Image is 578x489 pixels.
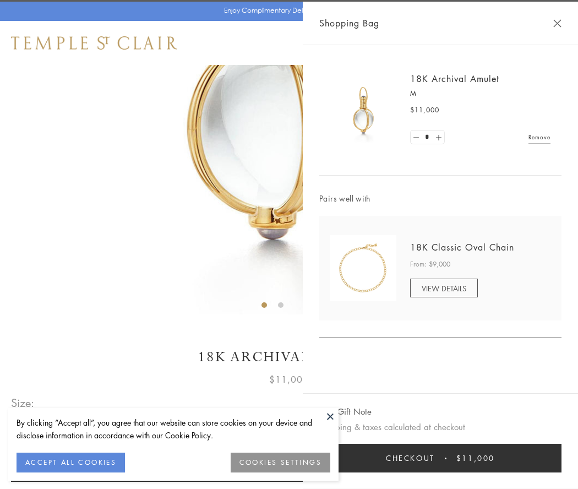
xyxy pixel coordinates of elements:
[410,259,450,270] span: From: $9,000
[553,19,561,28] button: Close Shopping Bag
[11,394,35,412] span: Size:
[456,452,495,464] span: $11,000
[410,279,478,297] a: VIEW DETAILS
[433,131,444,144] a: Set quantity to 2
[330,235,396,301] img: N88865-OV18
[330,77,396,143] img: 18K Archival Amulet
[410,88,550,99] p: M
[386,452,435,464] span: Checkout
[319,16,379,30] span: Shopping Bag
[319,420,561,434] p: Shipping & taxes calculated at checkout
[269,372,309,387] span: $11,000
[422,283,466,294] span: VIEW DETAILS
[528,131,550,143] a: Remove
[410,73,499,85] a: 18K Archival Amulet
[319,444,561,472] button: Checkout $11,000
[319,405,372,419] button: Add Gift Note
[17,416,330,442] div: By clicking “Accept all”, you agree that our website can store cookies on your device and disclos...
[319,192,561,205] span: Pairs well with
[410,241,514,253] a: 18K Classic Oval Chain
[11,36,177,50] img: Temple St. Clair
[11,347,567,367] h1: 18K Archival Amulet
[224,5,349,16] p: Enjoy Complimentary Delivery & Returns
[410,105,439,116] span: $11,000
[17,453,125,472] button: ACCEPT ALL COOKIES
[231,453,330,472] button: COOKIES SETTINGS
[411,131,422,144] a: Set quantity to 0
